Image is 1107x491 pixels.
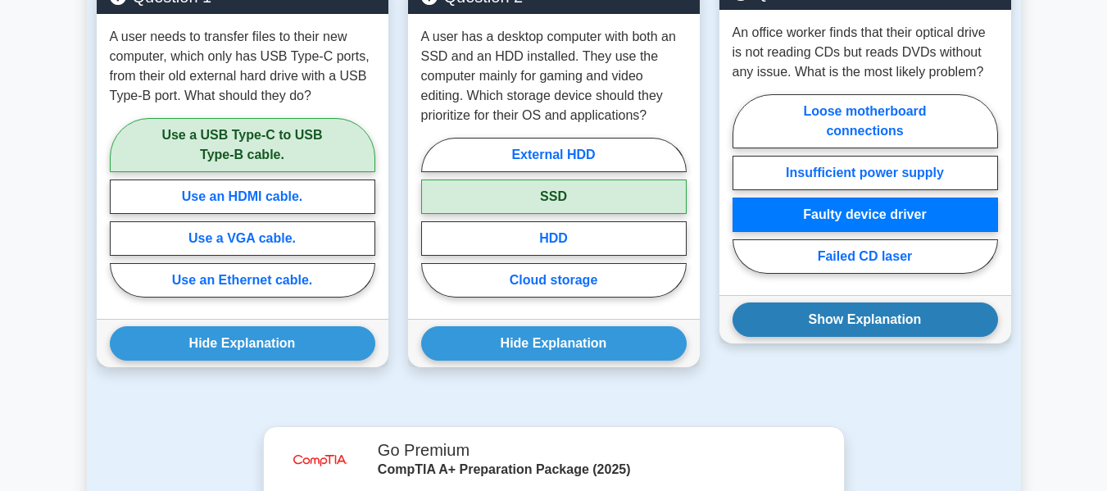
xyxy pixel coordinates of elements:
label: Use an HDMI cable. [110,180,375,214]
label: Use an Ethernet cable. [110,263,375,298]
label: Failed CD laser [733,239,998,274]
label: Use a USB Type-C to USB Type-B cable. [110,118,375,172]
label: Cloud storage [421,263,687,298]
p: A user has a desktop computer with both an SSD and an HDD installed. They use the computer mainly... [421,27,687,125]
label: External HDD [421,138,687,172]
label: SSD [421,180,687,214]
label: Insufficient power supply [733,156,998,190]
label: Use a VGA cable. [110,221,375,256]
label: Loose motherboard connections [733,94,998,148]
p: An office worker finds that their optical drive is not reading CDs but reads DVDs without any iss... [733,23,998,82]
label: Faulty device driver [733,198,998,232]
button: Hide Explanation [110,326,375,361]
label: HDD [421,221,687,256]
button: Hide Explanation [421,326,687,361]
p: A user needs to transfer files to their new computer, which only has USB Type-C ports, from their... [110,27,375,106]
button: Show Explanation [733,302,998,337]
